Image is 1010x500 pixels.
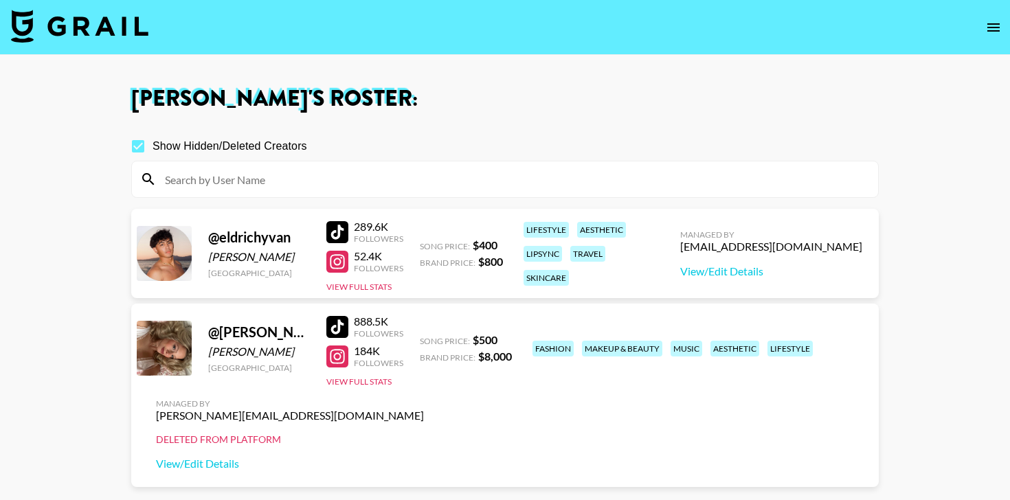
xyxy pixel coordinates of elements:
span: Song Price: [420,336,470,346]
div: @ [PERSON_NAME] [208,323,310,341]
div: [PERSON_NAME] [208,250,310,264]
div: 52.4K [354,249,403,263]
div: lifestyle [524,222,569,238]
div: @ eldrichyvan [208,229,310,246]
div: Followers [354,263,403,273]
span: Brand Price: [420,258,475,268]
a: View/Edit Details [156,457,424,470]
div: Followers [354,234,403,244]
strong: $ 800 [478,255,503,268]
div: 184K [354,344,403,358]
div: lifestyle [767,341,813,356]
div: Followers [354,328,403,339]
span: Brand Price: [420,352,475,363]
h1: [PERSON_NAME] 's Roster: [131,88,879,110]
button: View Full Stats [326,376,392,387]
div: [GEOGRAPHIC_DATA] [208,268,310,278]
span: Song Price: [420,241,470,251]
div: aesthetic [710,341,759,356]
div: fashion [532,341,574,356]
strong: $ 500 [473,333,497,346]
div: [EMAIL_ADDRESS][DOMAIN_NAME] [680,240,862,253]
div: music [671,341,702,356]
div: [PERSON_NAME][EMAIL_ADDRESS][DOMAIN_NAME] [156,409,424,422]
div: aesthetic [577,222,626,238]
a: View/Edit Details [680,264,862,278]
div: 289.6K [354,220,403,234]
button: View Full Stats [326,282,392,292]
div: travel [570,246,605,262]
div: [PERSON_NAME] [208,345,310,359]
img: Grail Talent [11,10,148,43]
div: Deleted from Platform [156,433,424,446]
div: lipsync [524,246,562,262]
div: 888.5K [354,315,403,328]
input: Search by User Name [157,168,870,190]
div: Managed By [680,229,862,240]
div: makeup & beauty [582,341,662,356]
span: Show Hidden/Deleted Creators [153,138,307,155]
div: Followers [354,358,403,368]
div: skincare [524,270,569,286]
div: Managed By [156,398,424,409]
strong: $ 400 [473,238,497,251]
button: open drawer [980,14,1007,41]
strong: $ 8,000 [478,350,512,363]
div: [GEOGRAPHIC_DATA] [208,363,310,373]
